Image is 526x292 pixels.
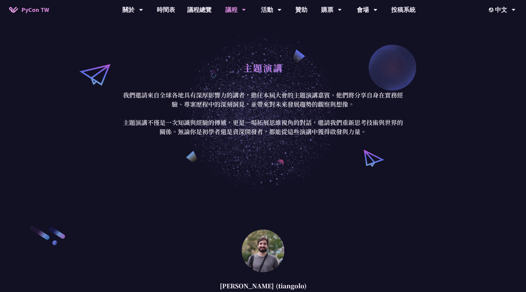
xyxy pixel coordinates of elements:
[21,5,49,14] span: PyCon TW
[242,230,284,272] img: Sebastián Ramírez (tiangolo)
[489,8,495,12] img: Locale Icon
[9,7,18,13] img: Home icon of PyCon TW 2025
[121,91,405,136] p: 我們邀請來自全球各地具有深厚影響力的講者，擔任本屆大會的主題演講嘉賓。他們將分享自身在實務經驗、專案歷程中的深刻洞見，並帶來對未來發展趨勢的觀察與想像。 主題演講不僅是一次知識與經驗的傳遞，更是...
[243,59,283,77] h1: 主題演講
[3,2,55,17] a: PyCon TW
